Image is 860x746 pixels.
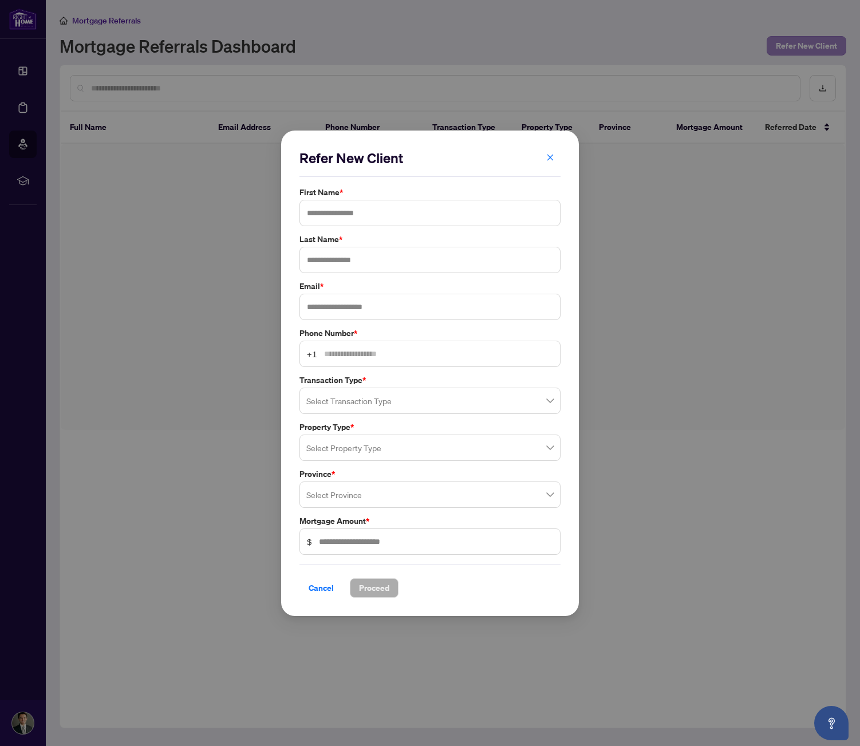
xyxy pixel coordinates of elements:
label: Property Type [299,420,561,433]
label: First Name [299,186,561,199]
button: Open asap [814,706,849,740]
span: close [546,153,554,161]
label: Mortgage Amount [299,514,561,527]
span: +1 [307,348,317,360]
label: Transaction Type [299,374,561,386]
span: Cancel [309,578,334,597]
label: Province [299,467,561,480]
label: Phone Number [299,327,561,340]
button: Cancel [299,578,343,597]
span: $ [307,535,312,547]
label: Email [299,280,561,293]
button: Proceed [350,578,399,597]
label: Last Name [299,233,561,246]
h2: Refer New Client [299,149,561,167]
